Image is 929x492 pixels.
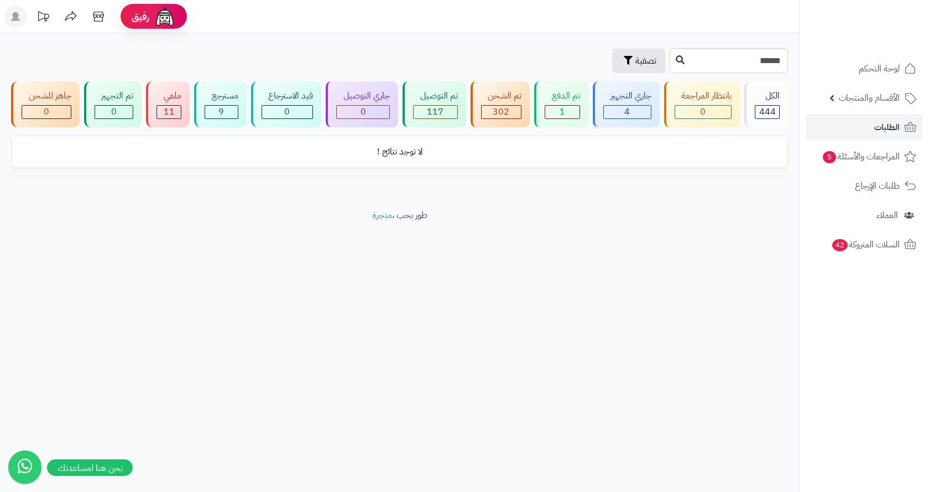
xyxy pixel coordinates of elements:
[806,143,922,170] a: المراجعات والأسئلة5
[662,81,743,127] a: بانتظار المراجعة 0
[545,106,580,118] div: 1
[111,105,117,118] span: 0
[12,137,787,167] td: لا توجد نتائج !
[468,81,533,127] a: تم الشحن 302
[205,106,238,118] div: 9
[154,6,176,28] img: ai-face.png
[855,178,900,194] span: طلبات الإرجاع
[822,149,900,164] span: المراجعات والأسئلة
[164,105,175,118] span: 11
[635,54,656,68] span: تصفية
[545,90,580,102] div: تم الدفع
[44,105,49,118] span: 0
[249,81,324,127] a: قيد الاسترجاع 0
[218,105,224,118] span: 9
[262,90,314,102] div: قيد الاسترجاع
[156,90,181,102] div: ملغي
[29,6,57,30] a: تحديثات المنصة
[157,106,181,118] div: 11
[742,81,790,127] a: الكل444
[372,209,392,222] a: متجرة
[22,90,71,102] div: جاهز للشحن
[823,151,836,163] span: 5
[831,237,900,252] span: السلات المتروكة
[839,90,900,106] span: الأقسام والمنتجات
[82,81,144,127] a: تم التجهيز 0
[482,106,521,118] div: 302
[192,81,249,127] a: مسترجع 9
[700,105,706,118] span: 0
[612,49,665,73] button: تصفية
[603,90,651,102] div: جاري التجهيز
[806,173,922,199] a: طلبات الإرجاع
[414,106,457,118] div: 117
[759,105,776,118] span: 444
[806,55,922,82] a: لوحة التحكم
[205,90,238,102] div: مسترجع
[144,81,192,127] a: ملغي 11
[806,231,922,258] a: السلات المتروكة42
[532,81,591,127] a: تم الدفع 1
[400,81,468,127] a: تم التوصيل 117
[806,202,922,229] a: العملاء
[481,90,522,102] div: تم الشحن
[95,106,133,118] div: 0
[560,105,565,118] span: 1
[832,239,848,251] span: 42
[806,114,922,141] a: الطلبات
[336,90,390,102] div: جاري التوصيل
[624,105,630,118] span: 4
[9,81,82,127] a: جاهز للشحن 0
[755,90,780,102] div: الكل
[874,120,900,135] span: الطلبات
[427,105,443,118] span: 117
[675,106,732,118] div: 0
[361,105,366,118] span: 0
[675,90,732,102] div: بانتظار المراجعة
[323,81,400,127] a: جاري التوصيل 0
[337,106,389,118] div: 0
[859,61,900,76] span: لوحة التحكم
[22,106,71,118] div: 0
[591,81,662,127] a: جاري التجهيز 4
[604,106,651,118] div: 4
[284,105,290,118] span: 0
[262,106,313,118] div: 0
[132,10,149,23] span: رفيق
[413,90,458,102] div: تم التوصيل
[493,105,509,118] span: 302
[95,90,134,102] div: تم التجهيز
[876,208,898,223] span: العملاء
